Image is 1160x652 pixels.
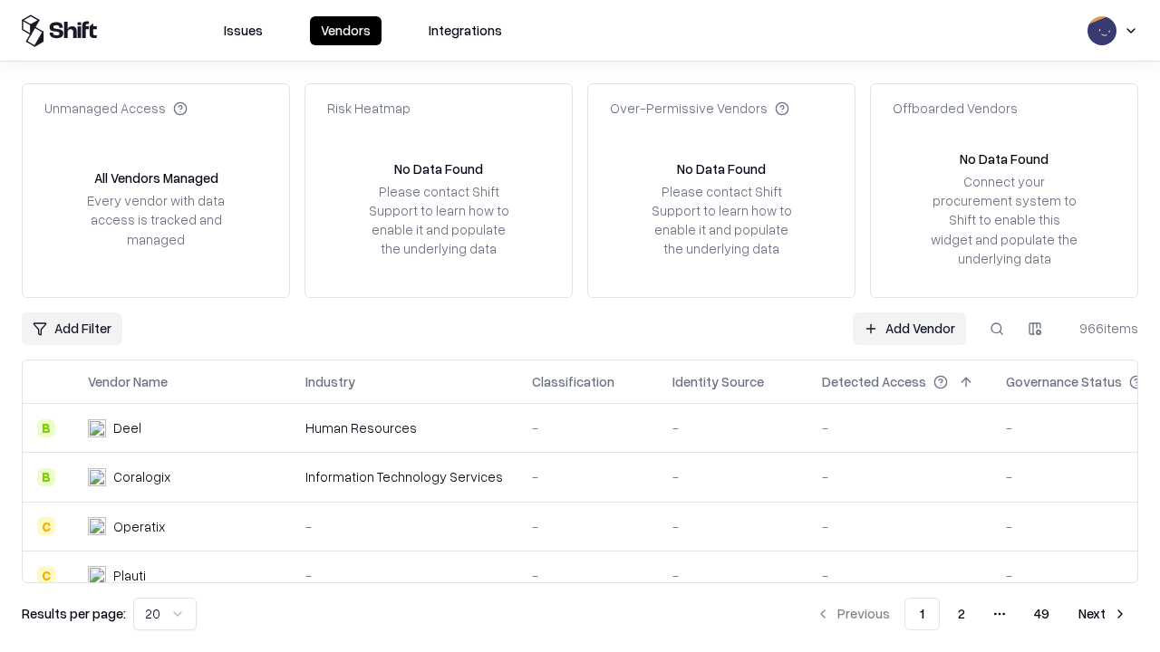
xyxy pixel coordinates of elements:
div: No Data Found [677,159,766,178]
div: - [532,467,643,486]
img: Plauti [88,566,106,584]
div: - [822,418,977,437]
div: - [672,517,793,536]
div: - [672,566,793,585]
div: Deel [113,418,141,437]
div: No Data Found [960,149,1049,168]
button: Next [1068,598,1138,630]
div: - [305,517,503,536]
div: Identity Source [672,372,764,391]
button: Vendors [310,16,382,45]
a: Add Vendor [853,312,966,345]
div: Plauti [113,566,146,585]
div: Please contact Shift Support to learn how to enable it and populate the underlying data [363,182,514,259]
div: - [822,517,977,536]
div: Human Resources [305,418,503,437]
div: Classification [532,372,614,391]
button: 1 [904,598,940,630]
div: C [37,517,55,535]
div: Detected Access [822,372,926,391]
div: Offboarded Vendors [893,99,1018,118]
div: B [37,419,55,437]
div: 966 items [1066,319,1138,338]
div: Unmanaged Access [44,99,188,118]
div: Over-Permissive Vendors [610,99,789,118]
div: - [822,566,977,585]
div: Operatix [113,517,165,536]
div: - [672,418,793,437]
div: No Data Found [394,159,483,178]
img: Coralogix [88,468,106,486]
img: Operatix [88,517,106,535]
div: - [532,517,643,536]
div: Industry [305,372,355,391]
div: Information Technology Services [305,467,503,486]
div: Every vendor with data access is tracked and managed [81,191,231,248]
div: C [37,566,55,584]
div: Governance Status [1006,372,1122,391]
div: Vendor Name [88,372,168,391]
div: Connect your procurement system to Shift to enable this widget and populate the underlying data [929,172,1079,268]
div: B [37,468,55,486]
div: Risk Heatmap [327,99,411,118]
div: Please contact Shift Support to learn how to enable it and populate the underlying data [646,182,797,259]
img: Deel [88,419,106,437]
p: Results per page: [22,604,126,623]
button: Add Filter [22,312,122,345]
div: Coralogix [113,467,170,486]
button: Issues [213,16,274,45]
button: Integrations [418,16,513,45]
nav: pagination [805,598,1138,630]
button: 2 [943,598,980,630]
div: - [532,418,643,437]
button: 49 [1020,598,1064,630]
div: - [672,467,793,486]
div: - [822,467,977,486]
div: All Vendors Managed [94,168,218,187]
div: - [305,566,503,585]
div: - [532,566,643,585]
